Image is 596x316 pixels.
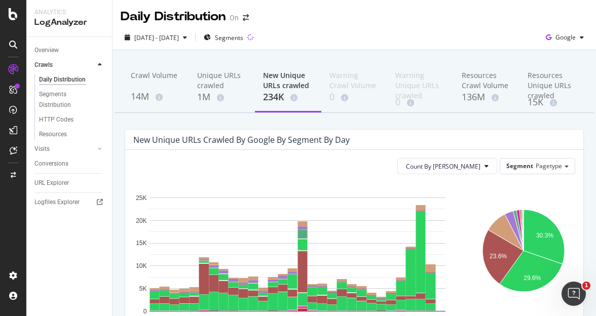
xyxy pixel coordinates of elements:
[39,74,105,85] a: Daily Distribution
[34,45,59,56] div: Overview
[131,90,181,103] div: 14M
[263,91,313,104] div: 234K
[34,159,105,169] a: Conversions
[136,262,146,269] text: 10K
[230,13,239,23] div: On
[39,114,73,125] div: HTTP Codes
[555,33,576,42] span: Google
[215,33,243,42] span: Segments
[121,29,191,46] button: [DATE] - [DATE]
[197,70,247,91] div: Unique URLs crawled
[34,178,69,188] div: URL Explorer
[34,60,53,70] div: Crawls
[406,162,480,171] span: Count By Day
[34,178,105,188] a: URL Explorer
[536,232,553,240] text: 30.3%
[528,70,578,96] div: Resources Unique URLs crawled
[136,217,146,224] text: 20K
[139,285,147,292] text: 5K
[34,17,104,28] div: LogAnalyzer
[34,144,50,154] div: Visits
[34,197,105,208] a: Logfiles Explorer
[34,60,95,70] a: Crawls
[39,89,105,110] a: Segments Distribution
[39,129,67,140] div: Resources
[536,162,562,170] span: Pagetype
[143,308,147,315] text: 0
[39,74,86,85] div: Daily Distribution
[197,91,247,104] div: 1M
[34,144,95,154] a: Visits
[562,282,586,306] iframe: Intercom live chat
[34,197,80,208] div: Logfiles Explorer
[39,129,105,140] a: Resources
[542,29,588,46] button: Google
[134,33,179,42] span: [DATE] - [DATE]
[395,96,445,109] div: 0
[39,89,95,110] div: Segments Distribution
[397,158,497,174] button: Count By [PERSON_NAME]
[462,91,512,104] div: 136M
[490,253,507,260] text: 23.6%
[34,45,105,56] a: Overview
[200,29,247,46] button: Segments
[34,8,104,17] div: Analytics
[121,8,226,25] div: Daily Distribution
[39,114,105,125] a: HTTP Codes
[34,159,68,169] div: Conversions
[462,70,512,91] div: Resources Crawl Volume
[506,162,533,170] span: Segment
[243,14,249,21] div: arrow-right-arrow-left
[133,135,350,145] div: New Unique URLs crawled by google by Segment by Day
[329,91,380,104] div: 0
[136,240,146,247] text: 15K
[263,70,313,91] div: New Unique URLs crawled
[329,70,380,91] div: Warning Crawl Volume
[582,282,590,290] span: 1
[131,70,181,90] div: Crawl Volume
[395,70,445,96] div: Warning Unique URLs crawled
[524,274,541,282] text: 29.6%
[528,96,578,109] div: 15K
[136,194,146,202] text: 25K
